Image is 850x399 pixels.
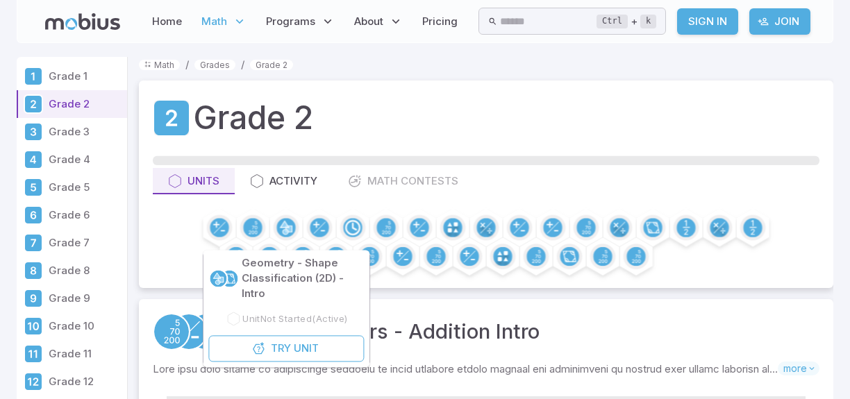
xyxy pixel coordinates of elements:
kbd: Ctrl [597,15,628,28]
a: Grade 3 [17,118,127,146]
p: Grade 12 [49,374,122,389]
p: Grade 10 [49,319,122,334]
a: Grade 4 [17,146,127,173]
a: Grade 8 [17,257,127,285]
a: Grade 9 [17,285,127,312]
p: Grade 1 [49,69,122,84]
div: Grade 4 [24,150,43,169]
p: Grade 9 [49,291,122,306]
p: Grade 3 [49,124,122,139]
p: Lore ipsu dolo sitame co adipiscinge seddoeiu te incid utlabore etdolo magnaal eni adminimveni qu... [153,362,778,377]
div: Grade 5 [24,178,43,197]
p: Grade 4 [49,152,122,167]
a: Grade 12 [17,368,127,396]
a: Math [139,60,180,70]
a: Shapes and Angles [219,269,239,288]
div: Grade 12 [24,372,43,391]
a: Grade 5 [17,173,127,201]
div: Grade 3 [24,122,43,142]
a: Grades [194,60,235,70]
li: / [241,57,244,72]
div: Grade 2 [24,94,43,114]
a: Grade 2 [17,90,127,118]
a: Grade 2 [250,60,293,70]
a: Grade 10 [17,312,127,340]
span: Try [271,341,291,356]
p: Grade 7 [49,235,122,251]
div: Grade 8 [24,261,43,280]
div: Grade 11 [24,344,43,364]
a: Home [148,6,186,37]
a: Sign In [677,8,738,35]
div: Grade 1 [24,67,43,86]
div: Units [168,173,219,189]
a: Picture Numbers - Addition Intro [227,316,540,347]
h1: Grade 2 [193,94,313,142]
a: Grade 2 [153,99,190,137]
div: Grade 7 [24,233,43,253]
a: Join [749,8,810,35]
kbd: k [640,15,656,28]
li: / [185,57,189,72]
div: Grade 10 [24,316,43,336]
div: Grade 9 [24,289,43,308]
nav: breadcrumb [139,57,833,72]
button: TryUnit [208,335,364,362]
a: Grade 7 [17,229,127,257]
span: Unit Not Started (Active) [242,312,347,325]
p: Grade 8 [49,263,122,278]
p: Grade 6 [49,207,122,223]
span: Math [201,14,227,29]
a: Place Value [153,313,190,350]
a: Grade 6 [17,201,127,229]
p: Grade 2 [49,96,122,112]
span: About [354,14,383,29]
span: Unit [294,341,319,356]
div: Activity [250,173,317,189]
a: Pricing [418,6,462,37]
a: Addition and Subtraction [170,313,208,350]
p: Grade 5 [49,180,122,195]
a: Geometry 2D [208,269,228,288]
span: Programs [266,14,315,29]
p: Geometry - Shape Classification (2D) - Intro [242,255,364,301]
a: Grade 1 [17,62,127,90]
div: + [597,13,656,30]
a: Grade 11 [17,340,127,368]
div: Grade 6 [24,205,43,225]
p: Grade 11 [49,346,122,362]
